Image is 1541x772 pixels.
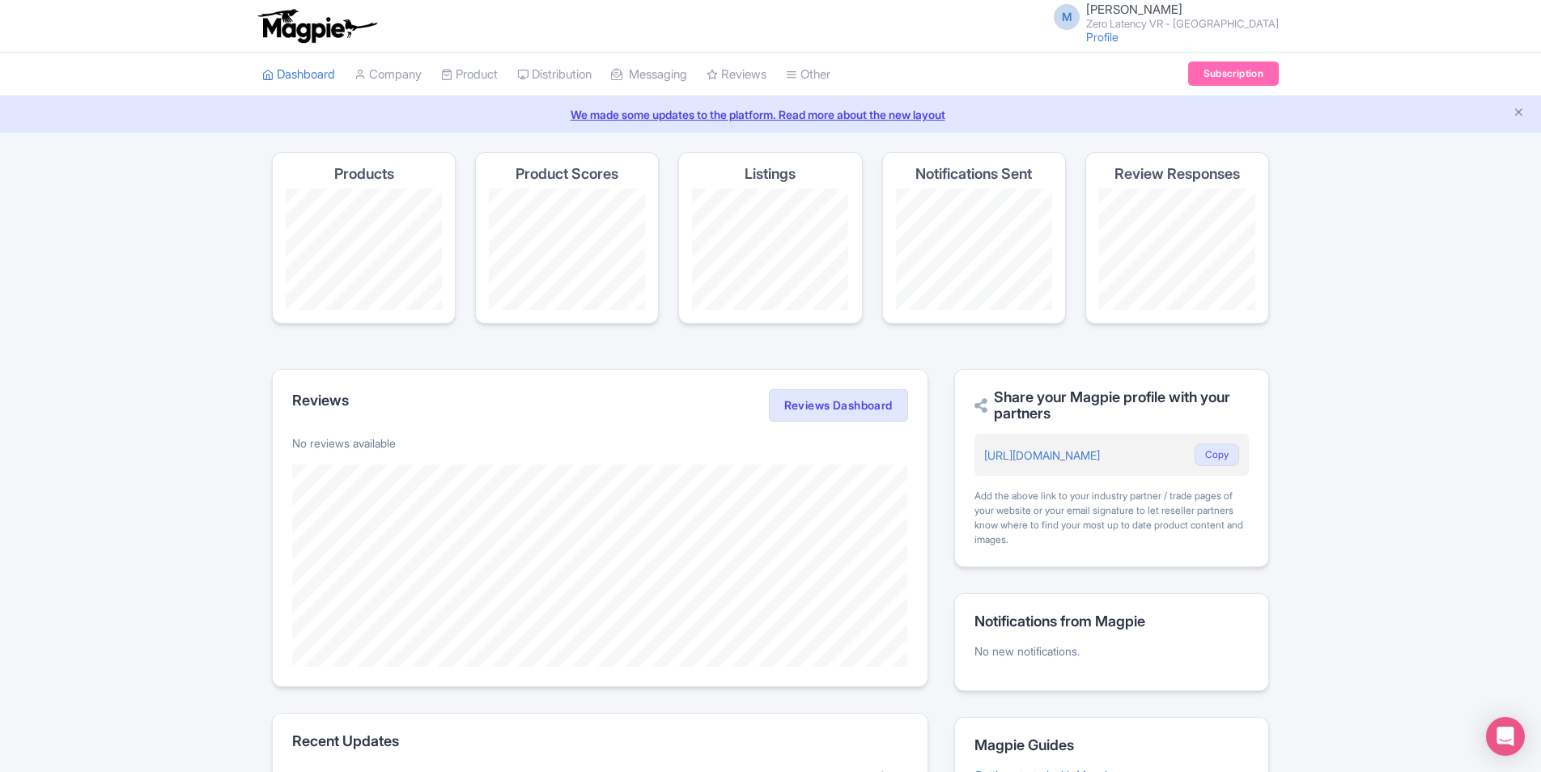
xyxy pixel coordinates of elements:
a: M [PERSON_NAME] Zero Latency VR - [GEOGRAPHIC_DATA] [1044,3,1279,29]
h4: Listings [745,166,796,182]
a: Reviews [707,53,766,97]
a: Other [786,53,830,97]
a: Company [354,53,422,97]
h4: Notifications Sent [915,166,1032,182]
img: logo-ab69f6fb50320c5b225c76a69d11143b.png [254,8,380,44]
h2: Magpie Guides [974,737,1249,753]
a: Profile [1086,30,1119,44]
h2: Recent Updates [292,733,908,749]
div: Open Intercom Messenger [1486,717,1525,756]
a: Dashboard [262,53,335,97]
a: Messaging [611,53,687,97]
a: Subscription [1188,62,1279,86]
a: Distribution [517,53,592,97]
span: [PERSON_NAME] [1086,2,1182,17]
a: [URL][DOMAIN_NAME] [984,448,1100,462]
h2: Share your Magpie profile with your partners [974,389,1249,422]
a: Reviews Dashboard [769,389,908,422]
h4: Review Responses [1114,166,1240,182]
div: Add the above link to your industry partner / trade pages of your website or your email signature... [974,489,1249,547]
button: Close announcement [1513,104,1525,123]
a: Product [441,53,498,97]
a: We made some updates to the platform. Read more about the new layout [10,106,1531,123]
p: No new notifications. [974,643,1249,660]
h4: Product Scores [516,166,618,182]
h2: Reviews [292,392,349,409]
h4: Products [334,166,394,182]
button: Copy [1195,443,1239,466]
small: Zero Latency VR - [GEOGRAPHIC_DATA] [1086,19,1279,29]
span: M [1054,4,1080,30]
p: No reviews available [292,435,908,452]
h2: Notifications from Magpie [974,613,1249,630]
